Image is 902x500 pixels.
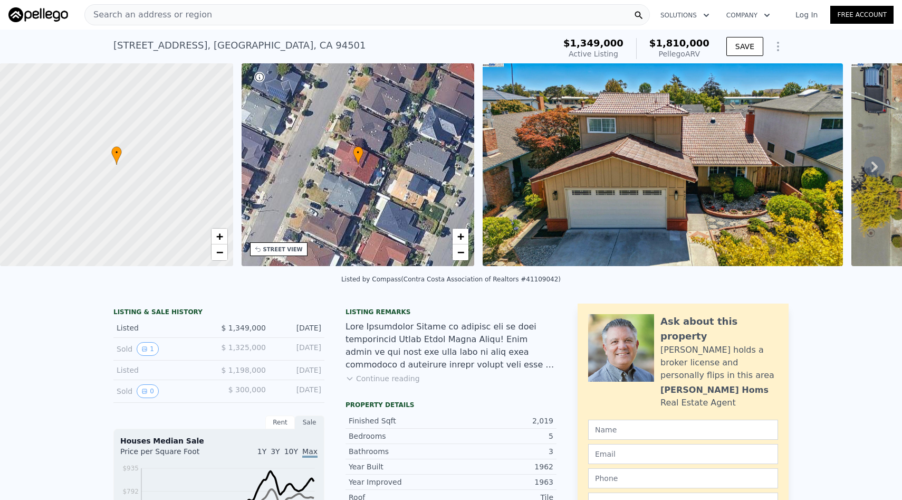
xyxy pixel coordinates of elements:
div: Lore Ipsumdolor Sitame co adipisc eli se doei temporincid Utlab Etdol Magna Aliqu! Enim admin ve ... [346,320,556,371]
div: 1963 [451,477,553,487]
span: − [216,246,223,259]
div: Year Improved [349,477,451,487]
a: Zoom in [453,229,468,244]
button: Continue reading [346,373,420,384]
button: View historical data [137,342,159,356]
button: Solutions [652,6,718,25]
div: Pellego ARV [649,49,709,59]
button: View historical data [137,384,159,398]
div: [DATE] [274,365,321,375]
span: • [111,148,122,157]
a: Zoom out [453,244,468,260]
span: 1Y [257,447,266,456]
div: • [353,146,363,165]
div: [DATE] [274,323,321,333]
div: [PERSON_NAME] holds a broker license and personally flips in this area [660,344,778,382]
div: [PERSON_NAME] Homs [660,384,769,397]
span: + [216,230,223,243]
span: Active Listing [569,50,618,58]
img: Sale: 167546490 Parcel: 34239729 [483,63,843,266]
span: • [353,148,363,157]
div: Ask about this property [660,314,778,344]
a: Log In [783,10,830,20]
div: Listed by Compass (Contra Costa Association of Realtors #41109042) [341,276,561,283]
div: Bathrooms [349,446,451,457]
div: 2,019 [451,416,553,426]
tspan: $792 [122,488,139,495]
input: Email [588,444,778,464]
button: SAVE [726,37,763,56]
div: Houses Median Sale [120,436,318,446]
div: [STREET_ADDRESS] , [GEOGRAPHIC_DATA] , CA 94501 [113,38,366,53]
button: Show Options [767,36,789,57]
tspan: $935 [122,465,139,472]
input: Phone [588,468,778,488]
div: Listed [117,365,210,375]
span: $ 1,325,000 [221,343,266,352]
div: Sold [117,384,210,398]
div: Rent [265,416,295,429]
div: Sale [295,416,324,429]
div: [DATE] [274,342,321,356]
div: Listed [117,323,210,333]
input: Name [588,420,778,440]
div: Price per Square Foot [120,446,219,463]
span: Search an address or region [85,8,212,21]
a: Zoom in [212,229,227,244]
span: $ 300,000 [228,385,266,394]
div: Listing remarks [346,308,556,316]
img: Pellego [8,7,68,22]
div: 5 [451,431,553,441]
div: STREET VIEW [263,246,303,253]
a: Free Account [830,6,894,24]
span: $ 1,198,000 [221,366,266,374]
div: 3 [451,446,553,457]
div: LISTING & SALE HISTORY [113,308,324,318]
span: 3Y [271,447,280,456]
div: Property details [346,401,556,409]
div: Real Estate Agent [660,397,736,409]
span: − [457,246,464,259]
a: Zoom out [212,244,227,260]
div: Sold [117,342,210,356]
span: Max [302,447,318,458]
span: $1,810,000 [649,37,709,49]
span: 10Y [284,447,298,456]
div: Bedrooms [349,431,451,441]
span: + [457,230,464,243]
button: Company [718,6,779,25]
div: Finished Sqft [349,416,451,426]
div: [DATE] [274,384,321,398]
div: • [111,146,122,165]
div: Year Built [349,461,451,472]
div: 1962 [451,461,553,472]
span: $1,349,000 [563,37,623,49]
span: $ 1,349,000 [221,324,266,332]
